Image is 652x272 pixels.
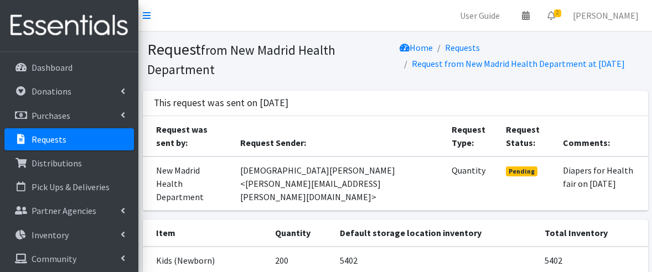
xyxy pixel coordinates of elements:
th: Request Status: [499,116,556,156]
p: Inventory [32,229,69,240]
img: HumanEssentials [4,7,134,44]
a: 2 [539,4,564,27]
td: Quantity [445,156,500,211]
span: 2 [554,9,561,17]
td: New Madrid Health Department [143,156,234,211]
th: Total Inventory [538,219,648,247]
th: Item [143,219,269,247]
th: Comments: [556,116,648,156]
td: [DEMOGRAPHIC_DATA][PERSON_NAME] <[PERSON_NAME][EMAIL_ADDRESS][PERSON_NAME][DOMAIN_NAME]> [234,156,445,211]
p: Partner Agencies [32,205,96,216]
th: Request was sent by: [143,116,234,156]
a: Dashboard [4,56,134,79]
a: Partner Agencies [4,200,134,222]
th: Request Sender: [234,116,445,156]
p: Dashboard [32,62,73,73]
a: Community [4,248,134,270]
p: Pick Ups & Deliveries [32,181,110,192]
a: Donations [4,80,134,102]
small: from New Madrid Health Department [147,42,335,77]
p: Requests [32,134,66,145]
a: Home [400,42,433,53]
a: Requests [4,128,134,150]
a: Purchases [4,104,134,127]
a: Distributions [4,152,134,174]
a: [PERSON_NAME] [564,4,648,27]
td: Diapers for Health fair on [DATE] [556,156,648,211]
a: Inventory [4,224,134,246]
a: Request from New Madrid Health Department at [DATE] [412,58,625,69]
p: Purchases [32,110,70,121]
th: Quantity [268,219,333,247]
a: User Guide [451,4,509,27]
th: Default storage location inventory [333,219,538,247]
h1: Request [147,40,391,78]
th: Request Type: [445,116,500,156]
p: Distributions [32,158,82,169]
a: Requests [445,42,480,53]
span: Pending [506,166,537,176]
p: Community [32,253,76,264]
a: Pick Ups & Deliveries [4,176,134,198]
p: Donations [32,86,71,97]
h3: This request was sent on [DATE] [154,97,288,109]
